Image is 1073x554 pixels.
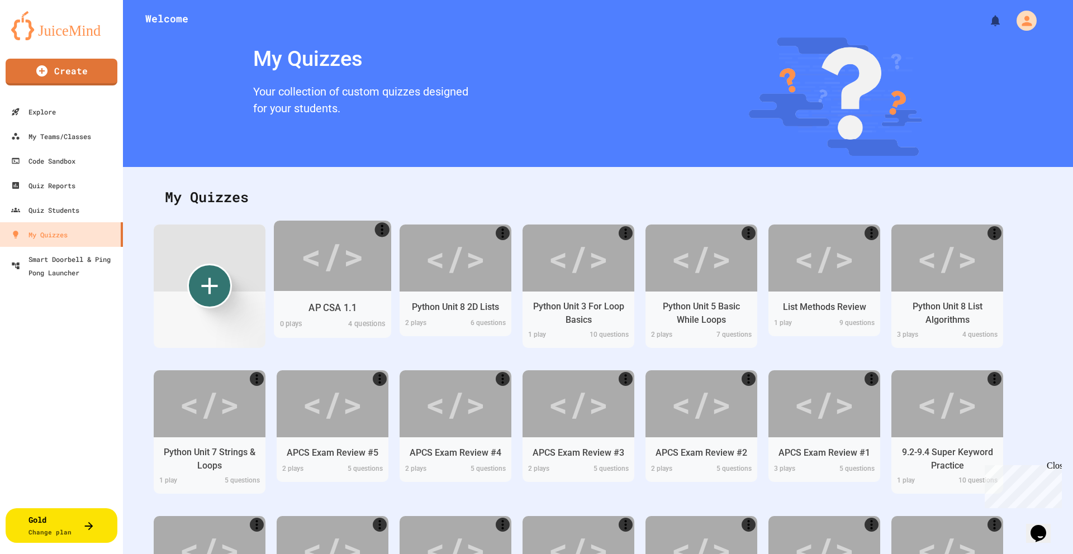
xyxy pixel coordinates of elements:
[778,446,870,460] div: APCS Exam Review #1
[410,446,501,460] div: APCS Exam Review #4
[701,464,757,476] div: 5 questions
[987,226,1001,240] a: More
[11,179,75,192] div: Quiz Reports
[11,154,75,168] div: Code Sandbox
[425,233,486,283] div: </>
[865,372,879,386] a: More
[619,372,633,386] a: More
[742,372,756,386] a: More
[578,329,634,342] div: 10 questions
[301,229,364,282] div: </>
[248,80,474,122] div: Your collection of custom quizzes designed for your students.
[654,300,749,327] div: Python Unit 5 Basic While Loops
[523,464,578,476] div: 2 play s
[29,514,72,537] div: Gold
[891,475,947,488] div: 1 play
[333,318,391,332] div: 4 questions
[824,464,880,476] div: 5 questions
[250,372,264,386] a: More
[523,329,578,342] div: 1 play
[917,379,977,429] div: </>
[548,379,609,429] div: </>
[980,461,1062,508] iframe: chat widget
[794,379,854,429] div: </>
[375,222,390,237] a: More
[250,518,264,532] a: More
[425,379,486,429] div: </>
[619,226,633,240] a: More
[987,372,1001,386] a: More
[287,446,378,460] div: APCS Exam Review #5
[11,252,118,279] div: Smart Doorbell & Ping Pong Launcher
[619,518,633,532] a: More
[947,329,1003,342] div: 4 questions
[533,446,624,460] div: APCS Exam Review #3
[496,372,510,386] a: More
[742,518,756,532] a: More
[455,318,511,331] div: 6 questions
[917,233,977,283] div: </>
[947,475,1003,488] div: 10 questions
[11,11,112,40] img: logo-orange.svg
[6,59,117,85] a: Create
[671,379,732,429] div: </>
[11,130,91,143] div: My Teams/Classes
[865,226,879,240] a: More
[496,226,510,240] a: More
[154,175,1042,219] div: My Quizzes
[333,464,388,476] div: 5 questions
[749,37,923,156] img: banner-image-my-quizzes.png
[824,318,880,331] div: 9 questions
[1005,8,1039,34] div: My Account
[248,37,474,80] div: My Quizzes
[1026,509,1062,543] iframe: chat widget
[496,518,510,532] a: More
[302,379,363,429] div: </>
[29,528,72,536] span: Change plan
[277,464,333,476] div: 2 play s
[179,379,240,429] div: </>
[900,446,995,472] div: 9.2-9.4 Super Keyword Practice
[210,475,265,488] div: 5 questions
[865,518,879,532] a: More
[11,228,68,241] div: My Quizzes
[783,300,866,314] div: List Methods Review
[987,518,1001,532] a: More
[671,233,732,283] div: </>
[768,318,824,331] div: 1 play
[274,318,333,332] div: 0 play s
[11,203,79,217] div: Quiz Students
[400,464,455,476] div: 2 play s
[742,226,756,240] a: More
[968,11,1005,30] div: My Notifications
[373,372,387,386] a: More
[6,508,117,543] button: GoldChange plan
[701,329,757,342] div: 7 questions
[373,518,387,532] a: More
[645,329,701,342] div: 2 play s
[891,329,947,342] div: 3 play s
[455,464,511,476] div: 5 questions
[412,300,499,314] div: Python Unit 8 2D Lists
[187,264,232,308] div: Create new
[4,4,77,71] div: Chat with us now!Close
[578,464,634,476] div: 5 questions
[308,300,357,314] div: AP CSA 1.1
[645,464,701,476] div: 2 play s
[900,300,995,327] div: Python Unit 8 List Algorithms
[400,318,455,331] div: 2 play s
[531,300,626,327] div: Python Unit 3 For Loop Basics
[794,233,854,283] div: </>
[768,464,824,476] div: 3 play s
[11,105,56,118] div: Explore
[656,446,747,460] div: APCS Exam Review #2
[162,446,257,472] div: Python Unit 7 Strings & Loops
[548,233,609,283] div: </>
[154,475,210,488] div: 1 play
